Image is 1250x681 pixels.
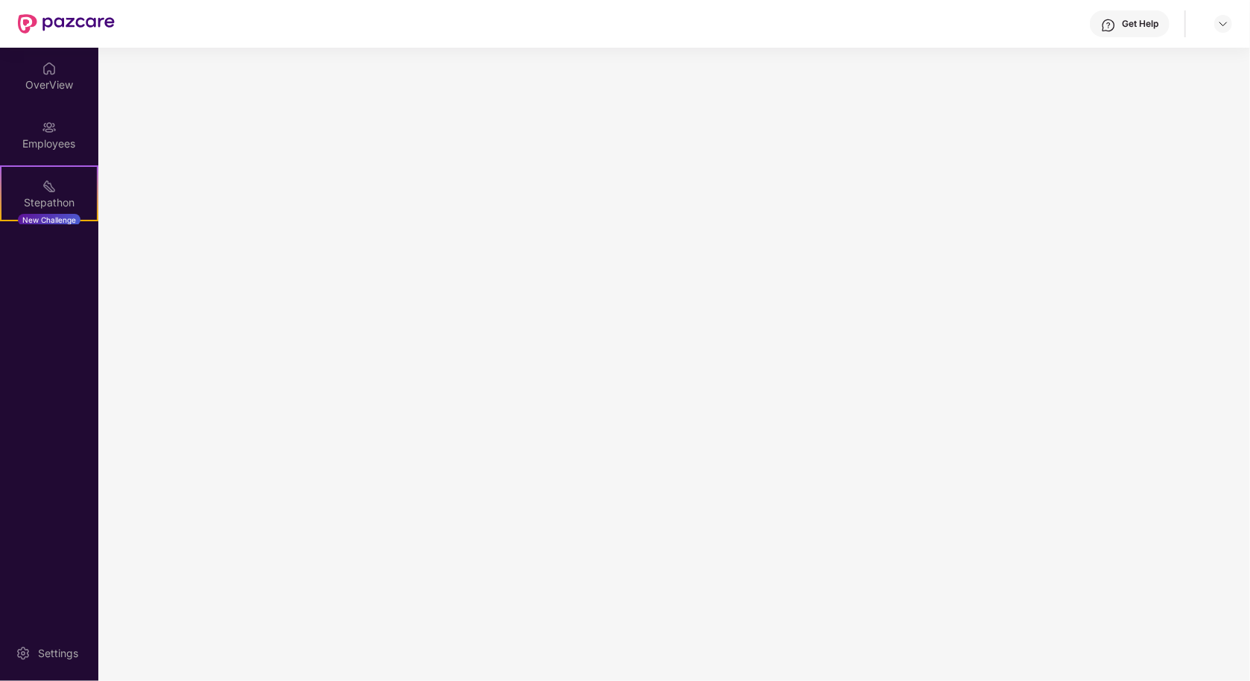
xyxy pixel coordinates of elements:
img: svg+xml;base64,PHN2ZyBpZD0iRHJvcGRvd24tMzJ4MzIiIHhtbG5zPSJodHRwOi8vd3d3LnczLm9yZy8yMDAwL3N2ZyIgd2... [1217,18,1229,30]
img: svg+xml;base64,PHN2ZyBpZD0iU2V0dGluZy0yMHgyMCIgeG1sbnM9Imh0dHA6Ly93d3cudzMub3JnLzIwMDAvc3ZnIiB3aW... [16,646,31,661]
img: New Pazcare Logo [18,14,115,34]
img: svg+xml;base64,PHN2ZyBpZD0iRW1wbG95ZWVzIiB4bWxucz0iaHR0cDovL3d3dy53My5vcmcvMjAwMC9zdmciIHdpZHRoPS... [42,120,57,135]
div: Stepathon [1,195,97,210]
div: Settings [34,646,83,661]
img: svg+xml;base64,PHN2ZyB4bWxucz0iaHR0cDovL3d3dy53My5vcmcvMjAwMC9zdmciIHdpZHRoPSIyMSIgaGVpZ2h0PSIyMC... [42,179,57,194]
img: svg+xml;base64,PHN2ZyBpZD0iSG9tZSIgeG1sbnM9Imh0dHA6Ly93d3cudzMub3JnLzIwMDAvc3ZnIiB3aWR0aD0iMjAiIG... [42,61,57,76]
div: New Challenge [18,214,80,226]
img: svg+xml;base64,PHN2ZyBpZD0iSGVscC0zMngzMiIgeG1sbnM9Imh0dHA6Ly93d3cudzMub3JnLzIwMDAvc3ZnIiB3aWR0aD... [1101,18,1116,33]
div: Get Help [1122,18,1158,30]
